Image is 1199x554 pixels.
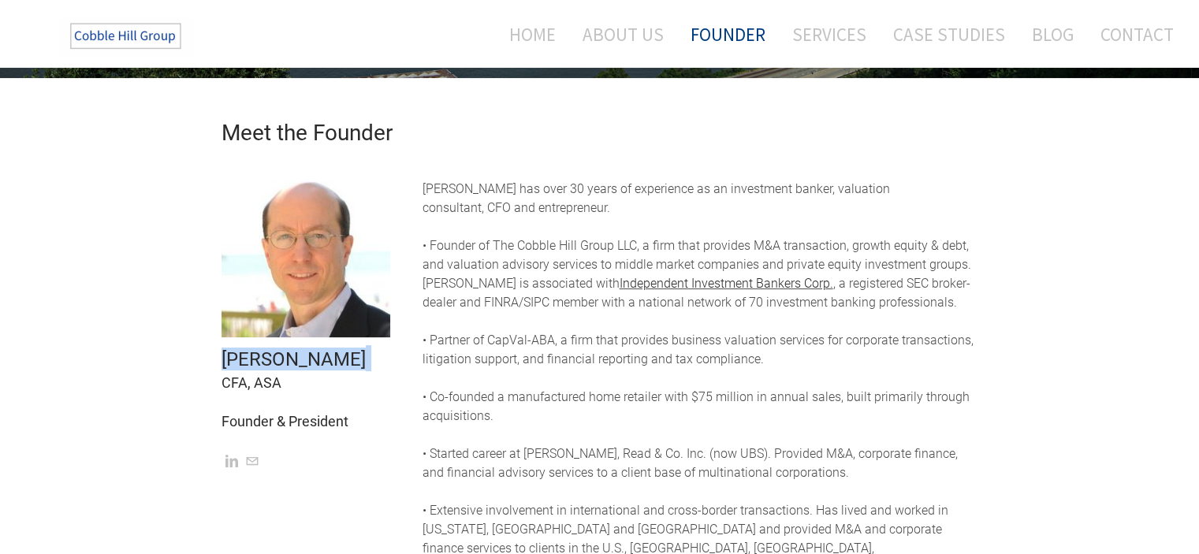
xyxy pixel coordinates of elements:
span: • Founder of The Cobble Hill Group LLC, a firm that provides M&A transaction, growth equity & deb... [423,238,971,272]
img: Picture [222,169,390,337]
font: [PERSON_NAME] [222,348,366,370]
a: Blog [1020,13,1085,55]
a: Linkedin [225,454,238,469]
a: Mail [246,454,259,469]
font: CFA, ASA [222,374,281,391]
a: Independent Investment Bankers Corp. [620,276,833,291]
font: Founder & President [222,413,348,429]
a: Contact [1089,13,1174,55]
a: Founder [679,13,777,55]
span: • Partner of CapVal-ABA, a firm that provides business valuation services for corporate transacti... [423,333,974,366]
a: Home [486,13,568,55]
a: About Us [571,13,676,55]
img: The Cobble Hill Group LLC [60,17,194,56]
h2: Meet the Founder [222,122,978,144]
a: Services [780,13,878,55]
font: [PERSON_NAME] has over 30 years of experience as an investment banker, valuation consultant, CFO ... [423,181,890,215]
a: Case Studies [881,13,1017,55]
